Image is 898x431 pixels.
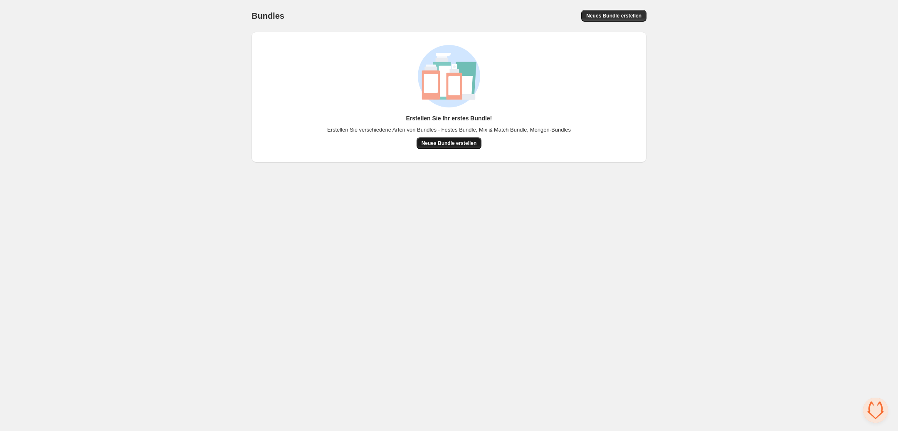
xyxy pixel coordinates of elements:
span: Neues Bundle erstellen [422,140,477,147]
button: Neues Bundle erstellen [581,10,646,22]
span: Neues Bundle erstellen [586,12,641,19]
button: Neues Bundle erstellen [417,137,482,149]
h1: Bundles [252,11,284,21]
div: Chat öffnen [863,398,888,423]
h3: Erstellen Sie Ihr erstes Bundle! [406,114,492,122]
span: Erstellen Sie verschiedene Arten von Bundles - Festes Bundle, Mix & Match Bundle, Mengen-Bundles [327,126,571,134]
